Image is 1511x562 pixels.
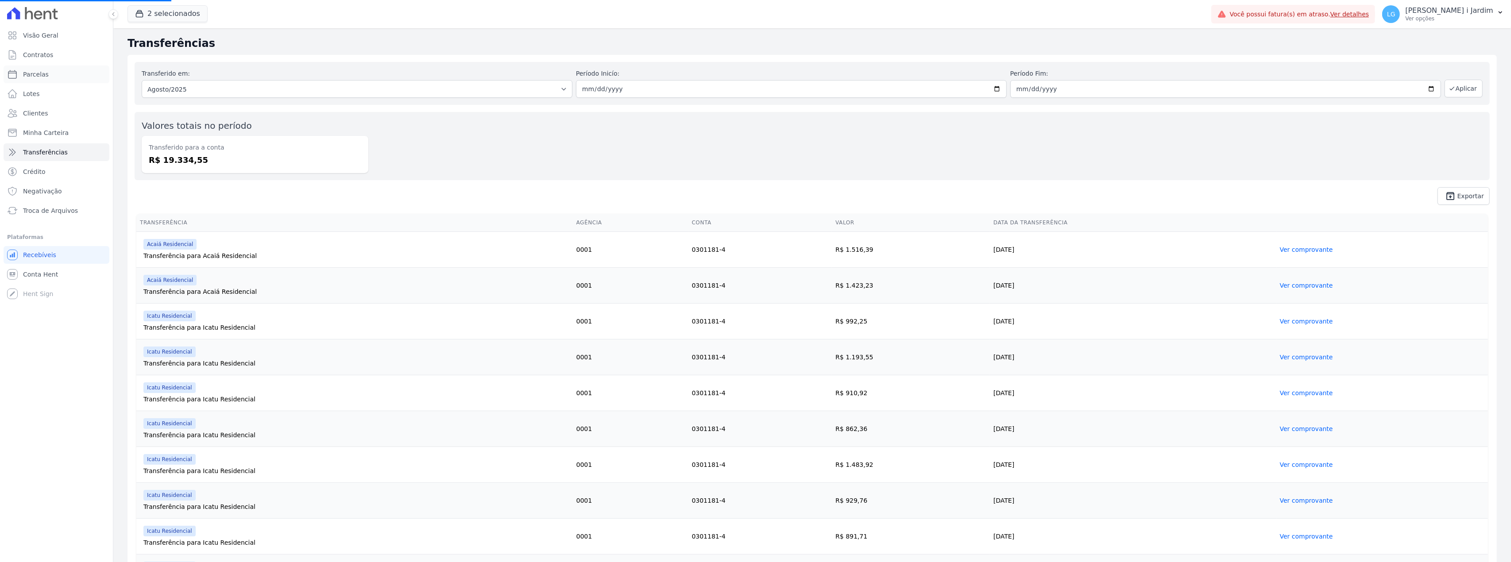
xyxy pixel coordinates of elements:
span: Troca de Arquivos [23,206,78,215]
label: Transferido em: [142,70,190,77]
td: R$ 992,25 [832,304,990,339]
a: Negativação [4,182,109,200]
span: Crédito [23,167,46,176]
a: Ver comprovante [1280,354,1333,361]
td: R$ 910,92 [832,375,990,411]
span: Acaiá Residencial [143,239,197,250]
button: 2 selecionados [128,5,208,22]
td: 0301181-4 [688,483,832,519]
div: Transferência para Icatu Residencial [143,395,569,404]
td: 0001 [573,339,688,375]
a: Ver comprovante [1280,533,1333,540]
a: Ver comprovante [1280,425,1333,432]
div: Transferência para Icatu Residencial [143,323,569,332]
div: Transferência para Icatu Residencial [143,466,569,475]
p: Ver opções [1405,15,1493,22]
span: Icatu Residencial [143,346,196,357]
a: Ver comprovante [1280,318,1333,325]
a: Contratos [4,46,109,64]
div: Transferência para Icatu Residencial [143,502,569,511]
span: Icatu Residencial [143,418,196,429]
button: Aplicar [1445,80,1483,97]
a: Ver comprovante [1280,497,1333,504]
td: 0001 [573,447,688,483]
span: Negativação [23,187,62,196]
td: R$ 1.516,39 [832,232,990,268]
td: 0001 [573,232,688,268]
div: Transferência para Acaiá Residencial [143,287,569,296]
td: 0001 [573,411,688,447]
th: Valor [832,214,990,232]
td: [DATE] [990,268,1276,304]
span: LG [1387,11,1395,17]
span: Clientes [23,109,48,118]
td: [DATE] [990,483,1276,519]
td: 0301181-4 [688,375,832,411]
a: Troca de Arquivos [4,202,109,219]
td: 0301181-4 [688,519,832,554]
a: Ver comprovante [1280,389,1333,396]
td: 0301181-4 [688,304,832,339]
td: 0301181-4 [688,339,832,375]
td: [DATE] [990,519,1276,554]
span: Acaiá Residencial [143,275,197,285]
label: Período Inicío: [576,69,1007,78]
div: Transferência para Icatu Residencial [143,538,569,547]
td: [DATE] [990,304,1276,339]
span: Contratos [23,50,53,59]
span: Parcelas [23,70,49,79]
div: Transferência para Acaiá Residencial [143,251,569,260]
span: Icatu Residencial [143,526,196,536]
a: Conta Hent [4,266,109,283]
td: [DATE] [990,232,1276,268]
button: LG [PERSON_NAME] i Jardim Ver opções [1375,2,1511,27]
td: R$ 862,36 [832,411,990,447]
td: 0001 [573,304,688,339]
span: Visão Geral [23,31,58,40]
p: [PERSON_NAME] i Jardim [1405,6,1493,15]
span: Conta Hent [23,270,58,279]
td: R$ 1.423,23 [832,268,990,304]
td: [DATE] [990,447,1276,483]
td: [DATE] [990,375,1276,411]
i: unarchive [1445,191,1456,201]
span: Icatu Residencial [143,454,196,465]
td: 0301181-4 [688,232,832,268]
span: Transferências [23,148,68,157]
td: 0301181-4 [688,411,832,447]
a: Lotes [4,85,109,103]
span: Icatu Residencial [143,382,196,393]
a: Ver detalhes [1330,11,1369,18]
td: [DATE] [990,339,1276,375]
td: 0301181-4 [688,268,832,304]
div: Transferência para Icatu Residencial [143,431,569,439]
dt: Transferido para a conta [149,143,361,152]
label: Período Fim: [1010,69,1441,78]
a: unarchive Exportar [1438,187,1490,205]
td: 0001 [573,268,688,304]
th: Agência [573,214,688,232]
a: Ver comprovante [1280,246,1333,253]
a: Parcelas [4,65,109,83]
td: R$ 1.193,55 [832,339,990,375]
span: Lotes [23,89,40,98]
span: Recebíveis [23,250,56,259]
th: Transferência [136,214,573,232]
div: Transferência para Icatu Residencial [143,359,569,368]
td: R$ 1.483,92 [832,447,990,483]
td: 0001 [573,483,688,519]
a: Visão Geral [4,27,109,44]
td: 0001 [573,519,688,554]
span: Minha Carteira [23,128,69,137]
span: Você possui fatura(s) em atraso. [1230,10,1369,19]
td: 0001 [573,375,688,411]
a: Minha Carteira [4,124,109,142]
a: Clientes [4,104,109,122]
dd: R$ 19.334,55 [149,154,361,166]
td: R$ 929,76 [832,483,990,519]
a: Transferências [4,143,109,161]
span: Icatu Residencial [143,311,196,321]
th: Conta [688,214,832,232]
div: Plataformas [7,232,106,243]
th: Data da Transferência [990,214,1276,232]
